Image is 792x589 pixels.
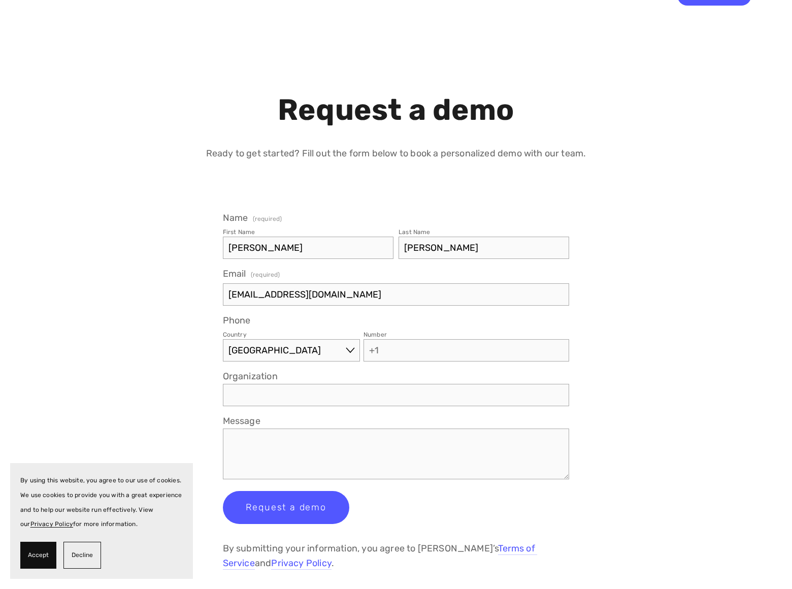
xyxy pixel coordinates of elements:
[223,541,570,571] p: By submitting your information, you agree to [PERSON_NAME]’s and .
[278,92,514,127] strong: Request a demo
[72,548,93,563] span: Decline
[223,212,248,223] span: Name
[223,371,278,382] span: Organization
[364,339,384,362] span: +1
[271,558,332,570] a: Privacy Policy
[28,548,49,563] span: Accept
[364,331,387,338] div: Number
[223,315,251,326] span: Phone
[30,520,74,528] a: Privacy Policy
[101,146,690,161] p: Ready to get started? Fill out the form below to book a personalized demo with our team.
[399,228,431,236] div: Last Name
[223,331,247,338] div: Country
[741,540,792,589] iframe: Chat Widget
[223,268,246,279] span: Email
[246,502,326,513] span: Request a demo
[251,268,280,281] span: (required)
[223,228,255,236] div: First Name
[63,542,101,569] button: Decline
[10,463,193,579] section: Cookie banner
[253,216,282,222] span: (required)
[223,491,349,524] button: Request a demoRequest a demo
[223,415,260,427] span: Message
[223,543,537,570] a: Terms of Service
[20,473,183,532] p: By using this website, you agree to our use of cookies. We use cookies to provide you with a grea...
[20,542,56,569] button: Accept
